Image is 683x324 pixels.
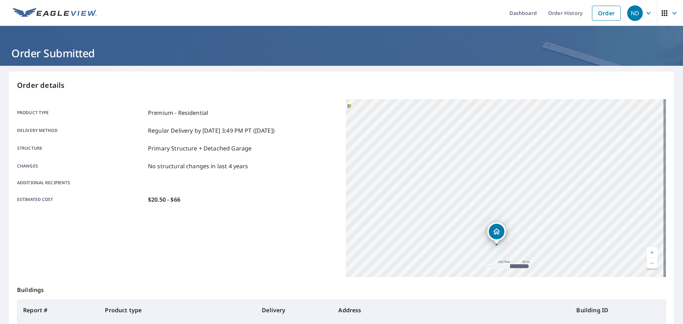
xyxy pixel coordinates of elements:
div: ND [627,5,643,21]
a: Order [592,6,621,21]
p: Delivery method [17,126,145,135]
p: Primary Structure + Detached Garage [148,144,252,153]
p: No structural changes in last 4 years [148,162,248,170]
th: Delivery [256,300,333,320]
p: Changes [17,162,145,170]
h1: Order Submitted [9,46,674,60]
div: Dropped pin, building 1, Residential property, 4328 Theiss Rd Saint Louis, MO 63128 [487,222,506,244]
a: Current Level 18, Zoom In [647,247,657,258]
p: Premium - Residential [148,108,208,117]
img: EV Logo [13,8,97,18]
th: Building ID [571,300,666,320]
a: Current Level 18, Zoom Out [647,258,657,269]
p: Product type [17,108,145,117]
th: Product type [99,300,256,320]
p: Buildings [17,277,666,300]
th: Report # [17,300,99,320]
p: Order details [17,80,666,91]
p: Additional recipients [17,180,145,186]
th: Address [333,300,571,320]
p: $20.50 - $66 [148,195,180,204]
p: Estimated cost [17,195,145,204]
p: Regular Delivery by [DATE] 3:49 PM PT ([DATE]) [148,126,275,135]
p: Structure [17,144,145,153]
